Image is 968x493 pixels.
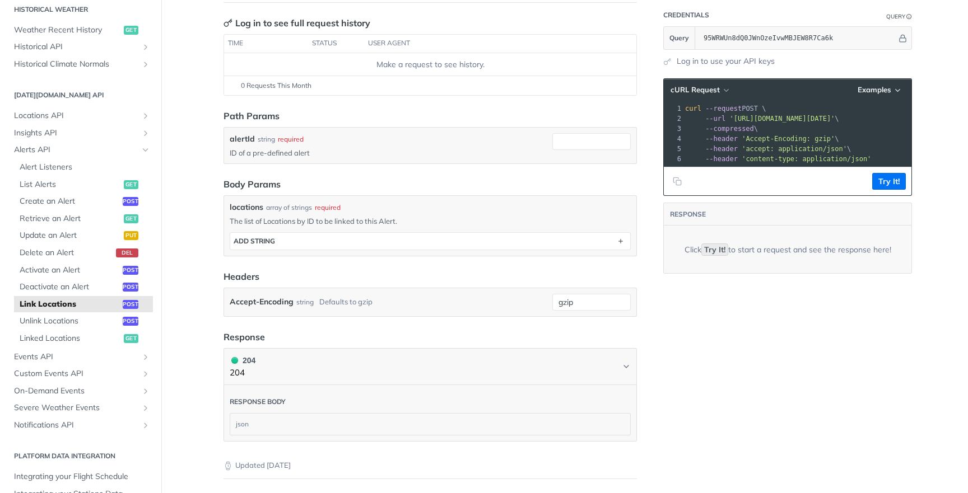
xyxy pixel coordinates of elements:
[14,313,153,330] a: Unlink Locationspost
[8,349,153,365] a: Events APIShow subpages for Events API
[234,237,275,245] div: ADD string
[705,145,738,153] span: --header
[20,247,113,259] span: Delete an Alert
[685,244,891,255] div: Click to start a request and see the response here!
[20,281,120,293] span: Deactivate an Alert
[14,420,138,431] span: Notifications API
[664,114,683,124] div: 2
[20,230,121,241] span: Update an Alert
[685,135,839,143] span: \
[667,84,732,96] button: cURL Request
[230,216,631,226] p: The list of Locations by ID to be linked to this Alert.
[685,115,839,123] span: \
[230,354,255,367] div: 204
[308,35,364,53] th: status
[14,402,138,414] span: Severe Weather Events
[231,357,238,364] span: 204
[141,387,150,396] button: Show subpages for On-Demand Events
[141,145,150,154] button: Hide subpages for Alerts API
[20,179,121,190] span: List Alerts
[20,265,120,276] span: Activate an Alert
[858,85,891,95] span: Examples
[230,294,294,310] label: Accept-Encoding
[669,33,689,43] span: Query
[116,248,138,257] span: del
[14,193,153,210] a: Create an Alertpost
[141,43,150,51] button: Show subpages for Historical API
[14,368,138,379] span: Custom Events API
[854,84,906,96] button: Examples
[685,145,851,153] span: \
[14,59,138,70] span: Historical Climate Normals
[14,245,153,261] a: Delete an Alertdel
[20,162,150,173] span: Alert Listeners
[664,104,683,114] div: 1
[664,144,683,154] div: 5
[664,154,683,164] div: 6
[705,135,738,143] span: --header
[123,283,138,292] span: post
[230,367,255,379] p: 204
[14,279,153,295] a: Deactivate an Alertpost
[685,125,758,133] span: \
[230,414,630,435] div: json
[906,14,912,20] i: Information
[14,227,153,244] a: Update an Alertput
[241,81,311,91] span: 0 Requests This Month
[886,12,905,21] div: Query
[224,460,637,471] p: Updated [DATE]
[20,213,121,224] span: Retrieve an Alert
[685,105,701,112] span: curl
[20,333,121,344] span: Linked Locations
[230,148,548,158] p: ID of a pre-defined alert
[224,177,281,191] div: Body Params
[141,60,150,69] button: Show subpages for Historical Climate Normals
[20,316,120,327] span: Unlink Locations
[278,134,304,144] div: required
[123,317,138,326] span: post
[685,105,766,112] span: POST \
[141,111,150,120] button: Show subpages for Locations API
[123,300,138,309] span: post
[705,125,754,133] span: --compressed
[20,196,120,207] span: Create an Alert
[669,173,685,190] button: Copy to clipboard
[669,209,706,220] button: RESPONSE
[705,105,742,112] span: --request
[14,110,138,121] span: Locations API
[258,134,275,144] div: string
[224,18,232,27] svg: Key
[296,294,314,310] div: string
[230,201,263,213] span: locations
[622,362,631,371] svg: Chevron
[141,129,150,138] button: Show subpages for Insights API
[229,59,632,71] div: Make a request to see history.
[8,90,153,100] h2: [DATE][DOMAIN_NAME] API
[14,210,153,227] a: Retrieve an Alertget
[14,330,153,347] a: Linked Locationsget
[230,354,631,379] button: 204 204204
[8,39,153,55] a: Historical APIShow subpages for Historical API
[8,383,153,400] a: On-Demand EventsShow subpages for On-Demand Events
[141,369,150,378] button: Show subpages for Custom Events API
[8,142,153,158] a: Alerts APIHide subpages for Alerts API
[230,397,286,406] div: Response body
[14,159,153,176] a: Alert Listeners
[8,22,153,39] a: Weather Recent Historyget
[315,203,341,213] div: required
[224,109,280,123] div: Path Params
[8,468,153,485] a: Integrating your Flight Schedule
[124,180,138,189] span: get
[8,4,153,15] h2: Historical Weather
[230,133,255,145] label: alertId
[671,85,720,95] span: cURL Request
[8,400,153,416] a: Severe Weather EventsShow subpages for Severe Weather Events
[123,266,138,275] span: post
[124,214,138,223] span: get
[8,107,153,124] a: Locations APIShow subpages for Locations API
[14,471,150,482] span: Integrating your Flight Schedule
[8,451,153,461] h2: Platform DATA integration
[742,155,871,163] span: 'content-type: application/json'
[14,176,153,193] a: List Alertsget
[742,145,847,153] span: 'accept: application/json'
